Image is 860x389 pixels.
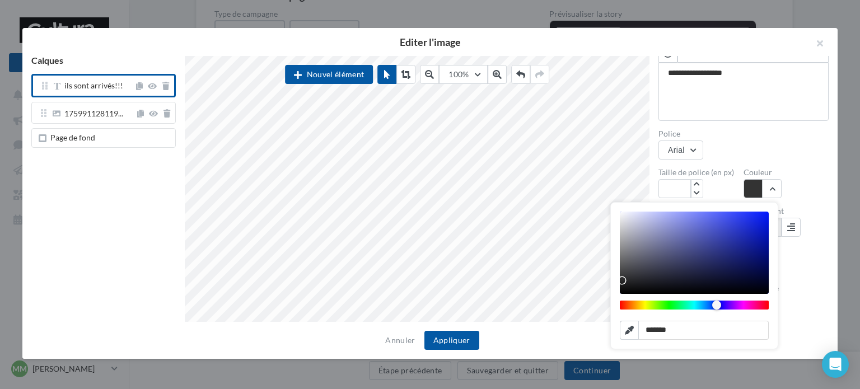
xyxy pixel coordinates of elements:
[439,65,487,84] button: 100%
[424,331,479,350] button: Appliquer
[381,334,419,347] button: Annuler
[744,168,829,176] label: Couleur
[64,81,123,90] span: ils sont arrivés!!!
[658,140,703,160] button: Arial
[658,168,744,176] label: Taille de police (en px)
[64,110,123,120] span: 175991128119...
[658,130,829,138] label: Police
[620,212,769,339] div: Chrome color picker
[40,37,820,47] h2: Editer l'image
[22,56,185,74] div: Calques
[668,146,685,154] div: Arial
[822,351,849,378] div: Open Intercom Messenger
[50,133,95,142] span: Page de fond
[285,65,373,84] button: Nouvel élément
[744,207,829,215] label: Alignement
